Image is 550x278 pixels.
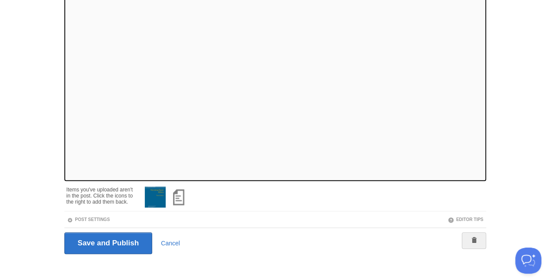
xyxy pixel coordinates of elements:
iframe: Help Scout Beacon - Open [515,248,541,274]
img: document.png [169,187,190,208]
a: Cancel [161,240,180,247]
div: Items you've uploaded aren't in the post. Click the icons to the right to add them back. [67,182,137,205]
a: Post Settings [67,217,110,222]
img: thumb_ne__hackett__3rd.png [145,187,166,208]
input: Save and Publish [64,232,153,254]
a: Editor Tips [448,217,483,222]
